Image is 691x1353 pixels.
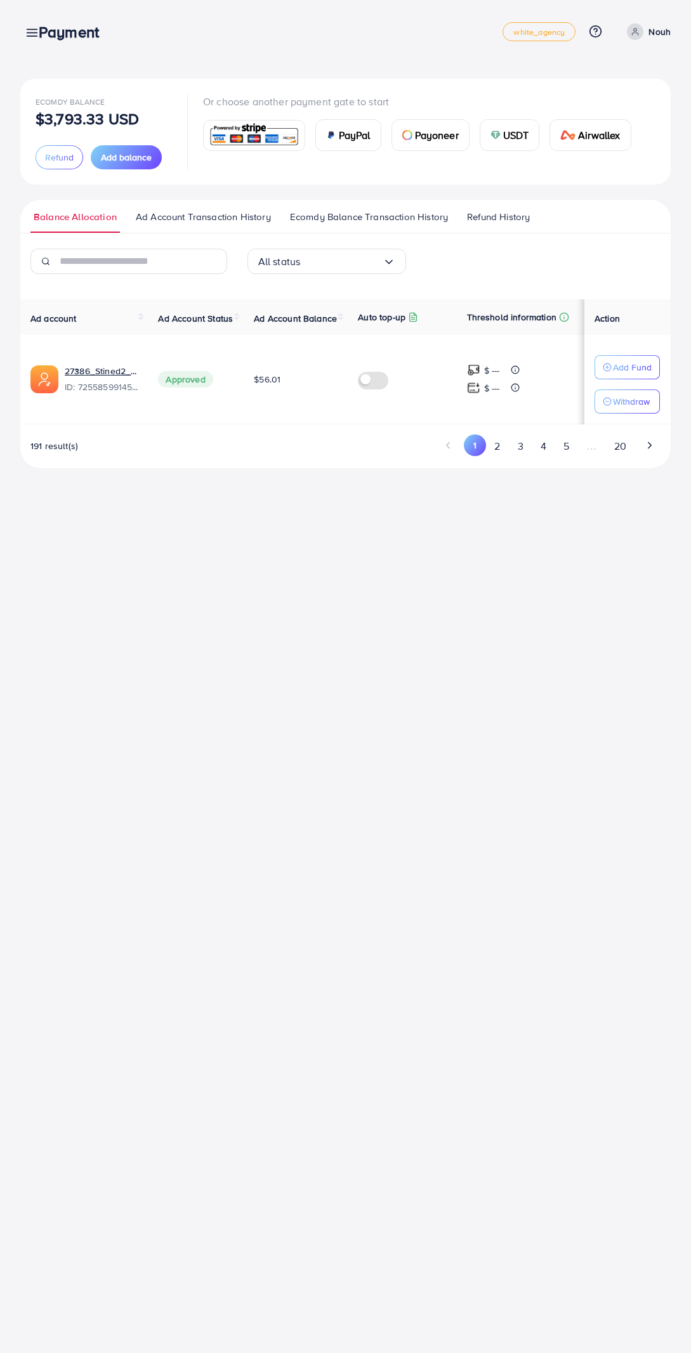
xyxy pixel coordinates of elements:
[315,119,381,151] a: cardPayPal
[392,119,470,151] a: cardPayoneer
[258,252,301,271] span: All status
[158,312,233,325] span: Ad Account Status
[578,127,620,143] span: Airwallex
[467,210,530,224] span: Refund History
[402,130,412,140] img: card
[595,389,660,414] button: Withdraw
[509,435,532,458] button: Go to page 3
[438,435,661,458] ul: Pagination
[254,373,280,386] span: $56.01
[555,435,577,458] button: Go to page 5
[638,435,661,456] button: Go to next page
[339,127,371,143] span: PayPal
[480,119,540,151] a: cardUSDT
[467,381,480,395] img: top-up amount
[595,355,660,379] button: Add Fund
[300,252,382,271] input: Search for option
[490,130,501,140] img: card
[203,94,642,109] p: Or choose another payment gate to start
[605,435,635,458] button: Go to page 20
[637,1296,681,1343] iframe: Chat
[207,122,301,149] img: card
[484,381,500,396] p: $ ---
[36,145,83,169] button: Refund
[290,210,448,224] span: Ecomdy Balance Transaction History
[45,151,74,164] span: Refund
[358,310,405,325] p: Auto top-up
[30,312,77,325] span: Ad account
[39,23,109,41] h3: Payment
[91,145,162,169] button: Add balance
[30,440,78,452] span: 191 result(s)
[550,119,631,151] a: cardAirwallex
[464,435,486,456] button: Go to page 1
[65,365,138,394] div: <span class='underline'>27386_Stined2_1689386536925</span></br>7255859914541629442
[158,371,213,388] span: Approved
[247,249,406,274] div: Search for option
[101,151,152,164] span: Add balance
[415,127,459,143] span: Payoneer
[203,120,305,151] a: card
[595,312,620,325] span: Action
[36,96,105,107] span: Ecomdy Balance
[560,130,576,140] img: card
[65,365,138,377] a: 27386_Stined2_1689386536925
[467,310,556,325] p: Threshold information
[532,435,555,458] button: Go to page 4
[486,435,509,458] button: Go to page 2
[254,312,337,325] span: Ad Account Balance
[34,210,117,224] span: Balance Allocation
[65,381,138,393] span: ID: 7255859914541629442
[503,127,529,143] span: USDT
[136,210,271,224] span: Ad Account Transaction History
[613,360,652,375] p: Add Fund
[30,365,58,393] img: ic-ads-acc.e4c84228.svg
[36,111,139,126] p: $3,793.33 USD
[613,394,650,409] p: Withdraw
[467,363,480,377] img: top-up amount
[484,363,500,378] p: $ ---
[326,130,336,140] img: card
